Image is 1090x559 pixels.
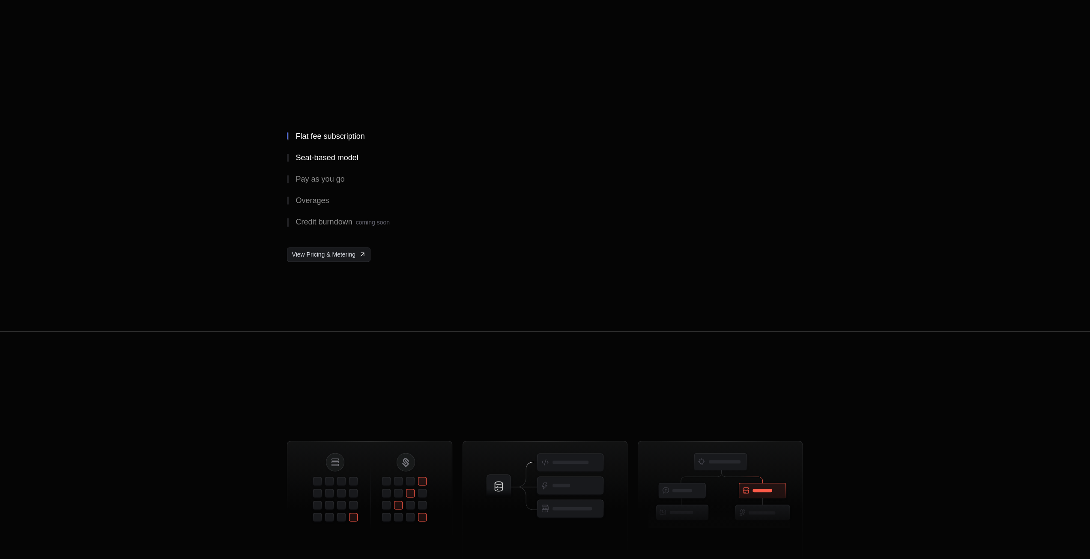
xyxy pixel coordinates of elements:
span: especially usage-based [346,69,570,96]
span: coming soon [356,219,390,226]
div: Overages [296,197,329,204]
button: Seat-based model [287,147,467,168]
button: Pay as you go [287,168,467,190]
div: Pay as you go [296,175,344,183]
span: View Pricing & Metering [292,250,355,259]
button: Flat fee subscription [287,126,467,147]
span: Turn on any pricing model [287,48,475,96]
span: Built for the moments that make or b [379,362,717,410]
div: Flat fee subscription [296,132,364,140]
div: Credit burndown [296,218,389,227]
span: Launch the pricing model that works for you, then iterate without changing any code [287,102,555,110]
button: Credit burndowncoming soon [287,211,467,233]
button: Overages [287,190,467,211]
a: [object Object],[object Object] [287,247,370,262]
span: reak monetization [468,383,635,410]
div: Seat-based model [296,154,358,161]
